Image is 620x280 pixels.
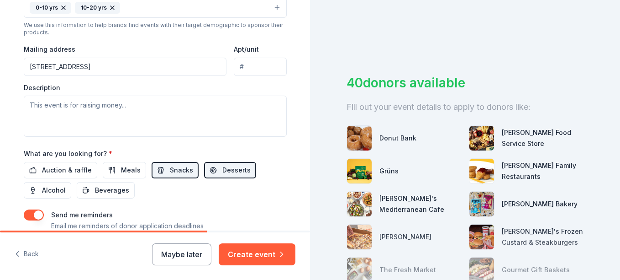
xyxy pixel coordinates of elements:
img: photo for Gordon Food Service Store [469,126,494,151]
div: 0-10 yrs [30,2,71,14]
span: Snacks [170,165,193,176]
div: [PERSON_NAME] Bakery [502,199,578,210]
span: Meals [121,165,141,176]
label: Apt/unit [234,45,259,54]
button: Create event [219,243,295,265]
div: Grüns [379,166,399,177]
div: 40 donors available [347,73,583,92]
label: Mailing address [24,45,75,54]
input: Enter a US address [24,58,227,76]
div: 10-20 yrs [75,2,120,14]
img: photo for Taziki's Mediterranean Cafe [347,192,372,216]
span: Beverages [95,185,129,196]
button: Desserts [204,162,256,178]
button: Meals [103,162,146,178]
button: Snacks [152,162,199,178]
label: Description [24,83,60,92]
button: Alcohol [24,182,71,199]
button: Beverages [77,182,135,199]
div: [PERSON_NAME] Family Restaurants [502,160,584,182]
div: We use this information to help brands find events with their target demographic to sponsor their... [24,22,287,36]
label: Send me reminders [51,211,113,219]
img: photo for Bobo's Bakery [469,192,494,216]
button: Back [15,245,39,264]
div: [PERSON_NAME] Food Service Store [502,127,584,149]
p: Email me reminders of donor application deadlines [51,221,204,232]
div: Fill out your event details to apply to donors like: [347,100,583,114]
label: What are you looking for? [24,149,112,158]
button: Auction & raffle [24,162,97,178]
span: Alcohol [42,185,66,196]
img: photo for Grüns [347,159,372,183]
input: # [234,58,286,76]
img: photo for Kilroy Family Restaurants [469,159,494,183]
div: Donut Bank [379,133,416,144]
button: Maybe later [152,243,211,265]
span: Desserts [222,165,251,176]
img: photo for Donut Bank [347,126,372,151]
div: [PERSON_NAME]'s Mediterranean Cafe [379,193,462,215]
span: Auction & raffle [42,165,92,176]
